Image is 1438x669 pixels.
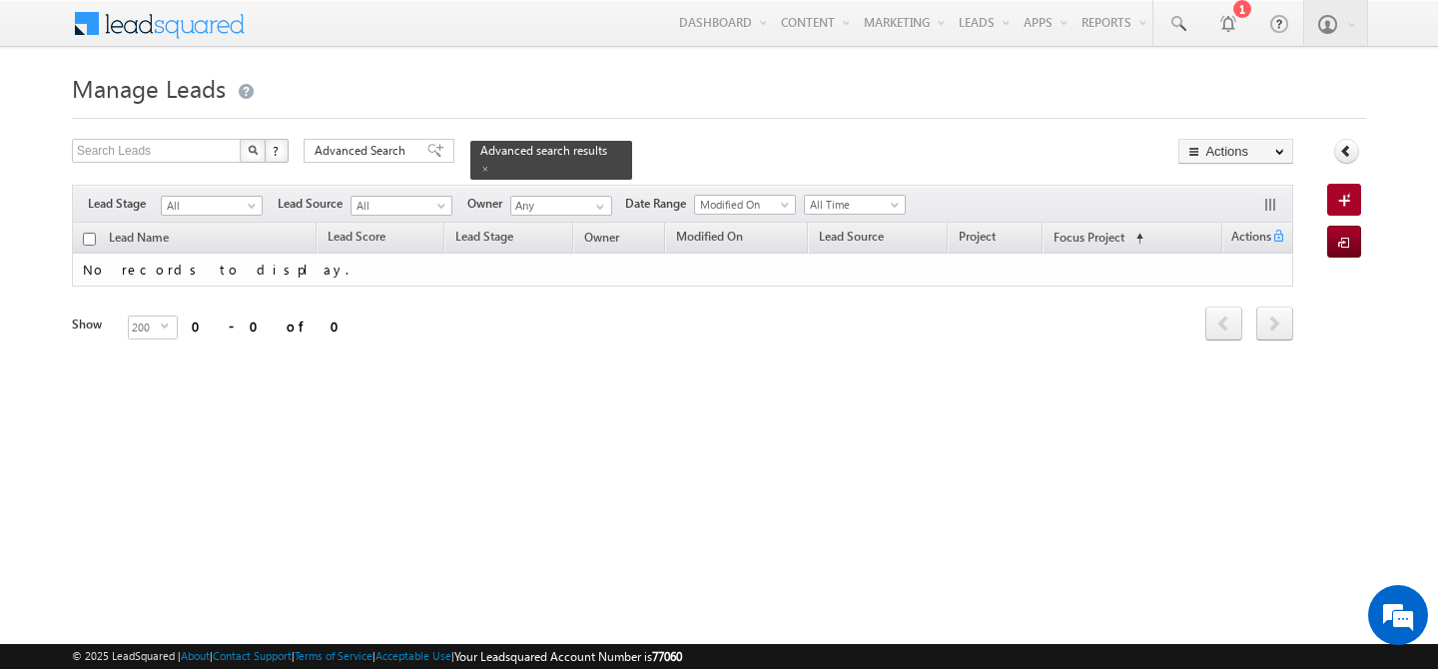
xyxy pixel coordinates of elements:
[278,195,351,213] span: Lead Source
[181,649,210,662] a: About
[455,229,513,244] span: Lead Stage
[351,196,452,216] a: All
[318,226,395,252] a: Lead Score
[248,145,258,155] img: Search
[445,226,523,252] a: Lead Stage
[1205,307,1242,340] span: prev
[129,317,161,338] span: 200
[949,226,1006,252] a: Project
[1044,226,1153,252] a: Focus Project (sorted ascending)
[328,229,385,244] span: Lead Score
[1223,226,1271,252] span: Actions
[72,72,226,104] span: Manage Leads
[72,316,112,334] div: Show
[273,142,282,159] span: ?
[295,649,372,662] a: Terms of Service
[161,322,177,331] span: select
[805,196,900,214] span: All Time
[83,233,96,246] input: Check all records
[695,196,790,214] span: Modified On
[510,196,612,216] input: Type to Search
[804,195,906,215] a: All Time
[1205,309,1242,340] a: prev
[161,196,263,216] a: All
[454,649,682,664] span: Your Leadsquared Account Number is
[72,254,1293,287] td: No records to display.
[584,230,619,245] span: Owner
[375,649,451,662] a: Acceptable Use
[99,227,179,253] a: Lead Name
[1127,231,1143,247] span: (sorted ascending)
[809,226,894,252] a: Lead Source
[88,195,161,213] span: Lead Stage
[72,647,682,666] span: © 2025 LeadSquared | | | | |
[480,143,607,158] span: Advanced search results
[315,142,411,160] span: Advanced Search
[265,139,289,163] button: ?
[694,195,796,215] a: Modified On
[585,197,610,217] a: Show All Items
[1256,309,1293,340] a: next
[467,195,510,213] span: Owner
[213,649,292,662] a: Contact Support
[1256,307,1293,340] span: next
[352,197,446,215] span: All
[676,229,743,244] span: Modified On
[1054,230,1124,245] span: Focus Project
[666,226,753,252] a: Modified On
[819,229,884,244] span: Lead Source
[625,195,694,213] span: Date Range
[192,315,352,337] div: 0 - 0 of 0
[959,229,996,244] span: Project
[652,649,682,664] span: 77060
[1178,139,1293,164] button: Actions
[162,197,257,215] span: All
